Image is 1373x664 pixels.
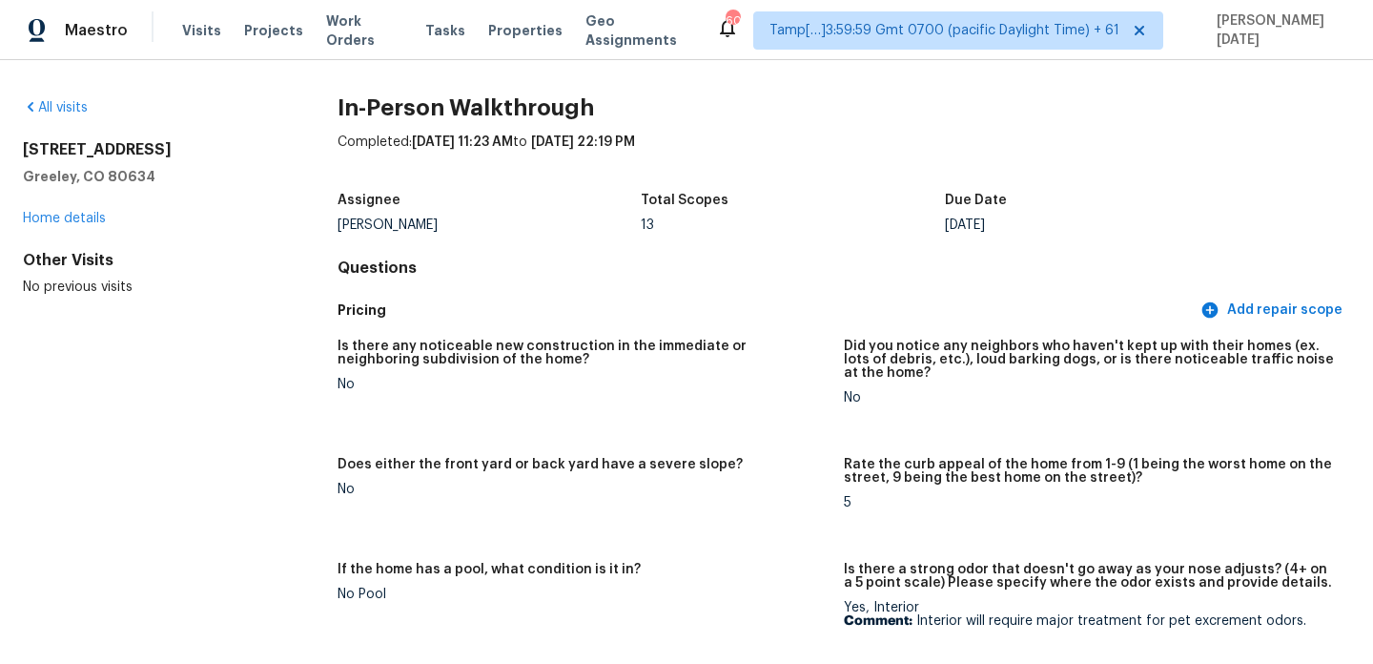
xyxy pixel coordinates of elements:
span: Visits [182,21,221,40]
h5: Greeley, CO 80634 [23,167,277,186]
span: Tamp[…]3:59:59 Gmt 0700 (pacific Daylight Time) + 61 [769,21,1119,40]
h5: Due Date [945,194,1007,207]
span: Geo Assignments [585,11,694,50]
div: Other Visits [23,251,277,270]
h5: Assignee [338,194,400,207]
span: [DATE] 22:19 PM [531,135,635,149]
div: Completed: to [338,133,1350,182]
div: No [338,378,829,391]
div: [PERSON_NAME] [338,218,642,232]
div: 5 [844,496,1335,509]
span: Work Orders [326,11,402,50]
h5: Total Scopes [641,194,728,207]
div: No Pool [338,588,829,601]
b: Comment: [844,614,912,628]
button: Add repair scope [1197,293,1350,328]
a: Home details [23,212,106,225]
a: All visits [23,101,88,114]
span: [PERSON_NAME][DATE] [1209,11,1344,50]
h4: Questions [338,259,1350,278]
p: Interior will require major treatment for pet excrement odors. [844,614,1335,628]
h2: In-Person Walkthrough [338,98,1350,117]
h5: Does either the front yard or back yard have a severe slope? [338,458,743,471]
div: No [844,391,1335,405]
div: [DATE] [945,218,1249,232]
span: Properties [488,21,563,40]
span: Tasks [425,24,465,37]
h5: Did you notice any neighbors who haven't kept up with their homes (ex. lots of debris, etc.), lou... [844,340,1335,380]
h5: Rate the curb appeal of the home from 1-9 (1 being the worst home on the street, 9 being the best... [844,458,1335,485]
div: No [338,483,829,496]
div: 13 [641,218,945,232]
span: Maestro [65,21,128,40]
div: Yes, Interior [844,601,1335,628]
span: Add repair scope [1204,299,1342,322]
span: No previous visits [23,280,133,294]
h5: Is there any noticeable new construction in the immediate or neighboring subdivision of the home? [338,340,829,366]
h2: [STREET_ADDRESS] [23,140,277,159]
h5: Pricing [338,301,1197,321]
span: [DATE] 11:23 AM [412,135,513,149]
h5: If the home has a pool, what condition is it in? [338,563,641,576]
h5: Is there a strong odor that doesn't go away as your nose adjusts? (4+ on a 5 point scale) Please ... [844,563,1335,590]
div: 600 [726,11,739,31]
span: Projects [244,21,303,40]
